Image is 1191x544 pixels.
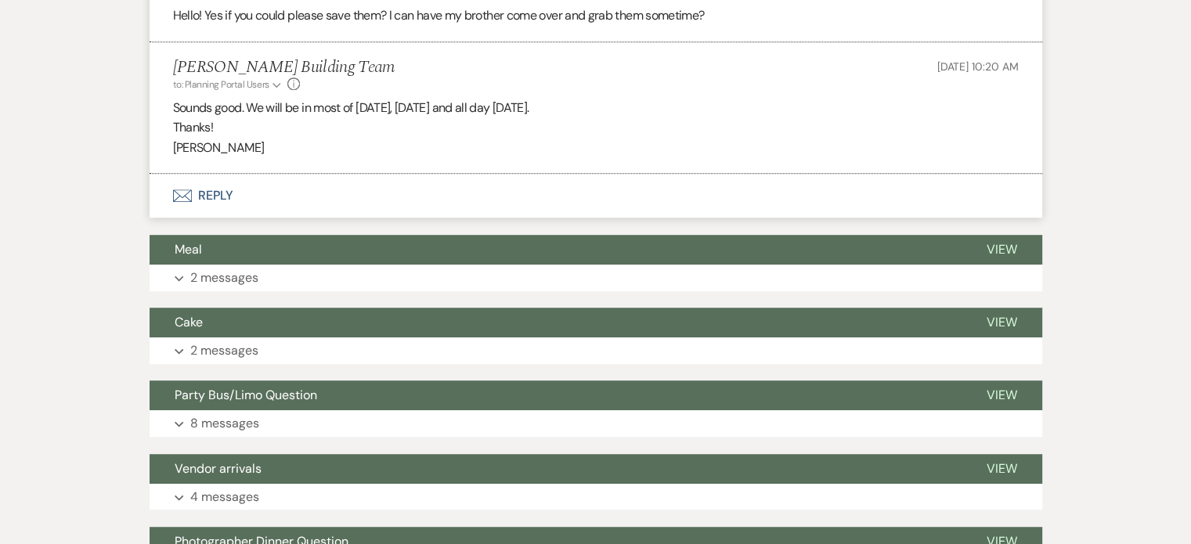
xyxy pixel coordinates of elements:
[173,5,1019,26] p: Hello! Yes if you could please save them? I can have my brother come over and grab them sometime?
[150,380,962,410] button: Party Bus/Limo Question
[987,314,1017,330] span: View
[173,138,1019,158] p: [PERSON_NAME]
[173,58,395,77] h5: [PERSON_NAME] Building Team
[190,340,258,361] p: 2 messages
[175,460,262,477] span: Vendor arrivals
[937,59,1019,74] span: [DATE] 10:20 AM
[173,117,1019,138] p: Thanks!
[173,77,284,92] button: to: Planning Portal Users
[190,487,259,507] p: 4 messages
[175,314,203,330] span: Cake
[175,241,202,258] span: Meal
[150,337,1042,364] button: 2 messages
[962,235,1042,265] button: View
[173,78,269,91] span: to: Planning Portal Users
[987,387,1017,403] span: View
[150,484,1042,510] button: 4 messages
[175,387,317,403] span: Party Bus/Limo Question
[962,454,1042,484] button: View
[150,308,962,337] button: Cake
[987,460,1017,477] span: View
[190,268,258,288] p: 2 messages
[150,410,1042,437] button: 8 messages
[150,265,1042,291] button: 2 messages
[987,241,1017,258] span: View
[150,174,1042,218] button: Reply
[190,413,259,434] p: 8 messages
[173,98,1019,118] p: Sounds good. We will be in most of [DATE], [DATE] and all day [DATE].
[150,454,962,484] button: Vendor arrivals
[150,235,962,265] button: Meal
[962,380,1042,410] button: View
[962,308,1042,337] button: View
